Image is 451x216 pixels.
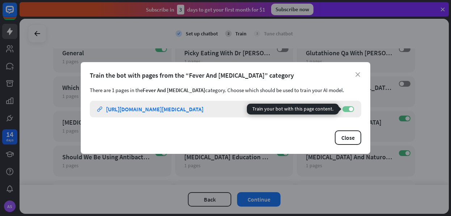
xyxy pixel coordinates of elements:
[106,105,203,113] div: [URL][DOMAIN_NAME][MEDICAL_DATA]
[97,107,102,112] i: link
[355,72,360,77] i: close
[97,101,335,117] a: link [URL][DOMAIN_NAME][MEDICAL_DATA]
[90,71,361,79] div: Train the bot with pages from the “Fever And [MEDICAL_DATA]” category
[335,130,361,145] button: Close
[6,3,28,25] button: Open LiveChat chat widget
[90,87,361,94] div: There are 1 pages in the category. Choose which should be used to train your AI model.
[143,87,205,94] span: Fever And [MEDICAL_DATA]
